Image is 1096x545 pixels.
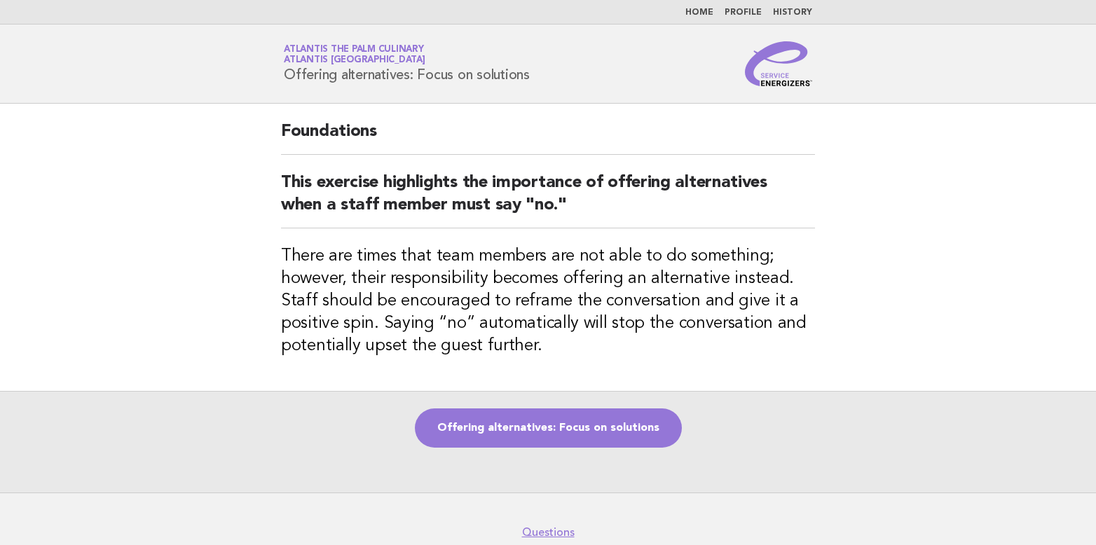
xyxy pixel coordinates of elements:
h2: This exercise highlights the importance of offering alternatives when a staff member must say "no." [281,172,815,228]
a: Offering alternatives: Focus on solutions [415,408,682,448]
a: Questions [522,525,575,539]
h1: Offering alternatives: Focus on solutions [284,46,530,82]
h2: Foundations [281,120,815,155]
a: Atlantis The Palm CulinaryAtlantis [GEOGRAPHIC_DATA] [284,45,425,64]
a: Profile [725,8,762,17]
a: History [773,8,812,17]
span: Atlantis [GEOGRAPHIC_DATA] [284,56,425,65]
a: Home [685,8,713,17]
h3: There are times that team members are not able to do something; however, their responsibility bec... [281,245,815,357]
img: Service Energizers [745,41,812,86]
